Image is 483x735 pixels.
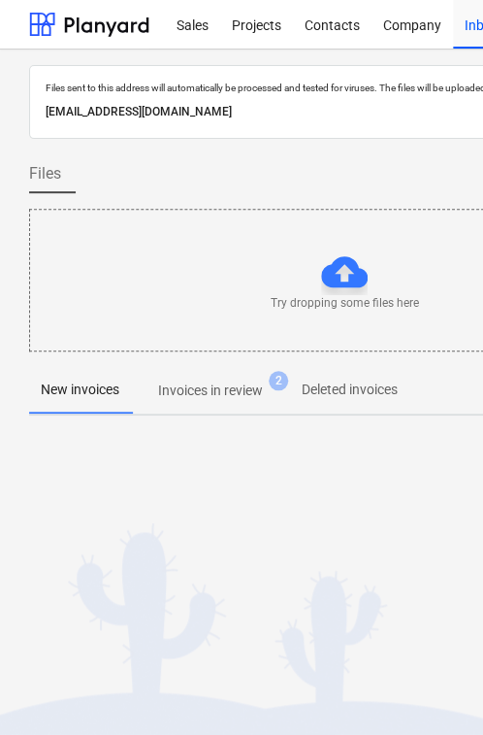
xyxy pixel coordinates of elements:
span: 2 [269,371,288,390]
span: Files [29,162,61,185]
p: Deleted invoices [302,380,398,400]
iframe: Chat Widget [386,642,483,735]
p: Invoices in review [158,381,263,401]
p: Try dropping some files here [271,295,419,312]
p: New invoices [41,380,119,400]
